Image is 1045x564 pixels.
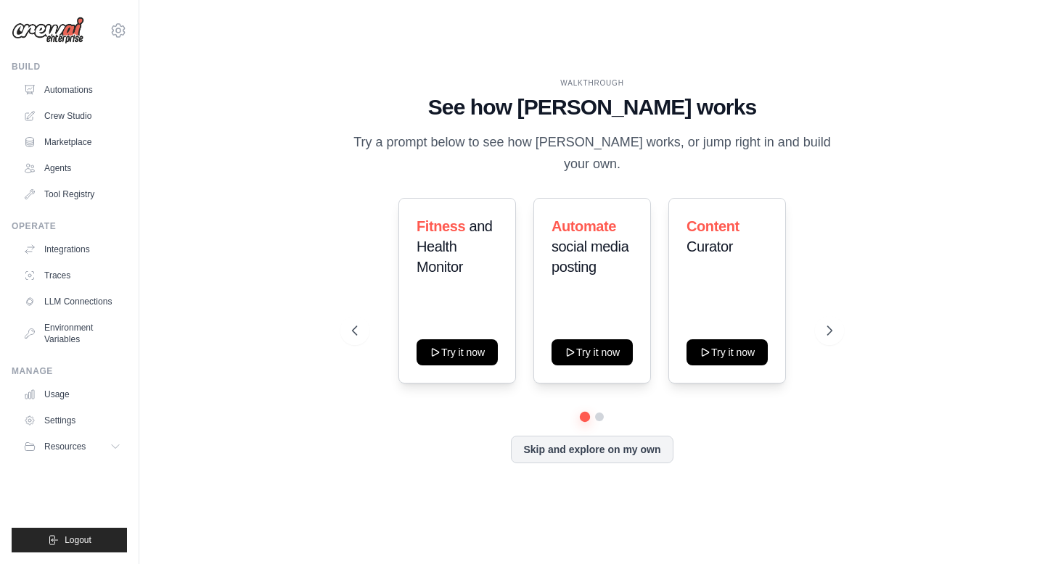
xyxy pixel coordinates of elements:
span: social media posting [552,239,628,275]
a: Agents [17,157,127,180]
span: Content [687,218,739,234]
a: LLM Connections [17,290,127,313]
a: Integrations [17,238,127,261]
span: and Health Monitor [417,218,493,275]
div: Build [12,61,127,72]
a: Marketplace [17,130,127,154]
a: Automations [17,78,127,101]
a: Environment Variables [17,316,127,351]
a: Traces [17,264,127,287]
a: Tool Registry [17,183,127,206]
button: Try it now [687,339,768,365]
span: Fitness [417,218,465,234]
p: Try a prompt below to see how [PERSON_NAME] works, or jump right in and build your own. [352,132,832,175]
button: Skip and explore on my own [511,436,673,463]
a: Usage [17,383,127,406]
a: Settings [17,409,127,432]
h1: See how [PERSON_NAME] works [352,94,832,120]
div: WALKTHROUGH [352,78,832,88]
button: Resources [17,435,127,458]
span: Automate [552,218,616,234]
span: Curator [687,239,733,254]
button: Try it now [417,339,498,365]
span: Resources [44,441,86,452]
button: Try it now [552,339,633,365]
div: Manage [12,365,127,377]
span: Logout [65,534,91,546]
img: Logo [12,17,84,44]
div: Operate [12,220,127,232]
button: Logout [12,528,127,552]
iframe: Chat Widget [972,494,1045,564]
a: Crew Studio [17,104,127,128]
